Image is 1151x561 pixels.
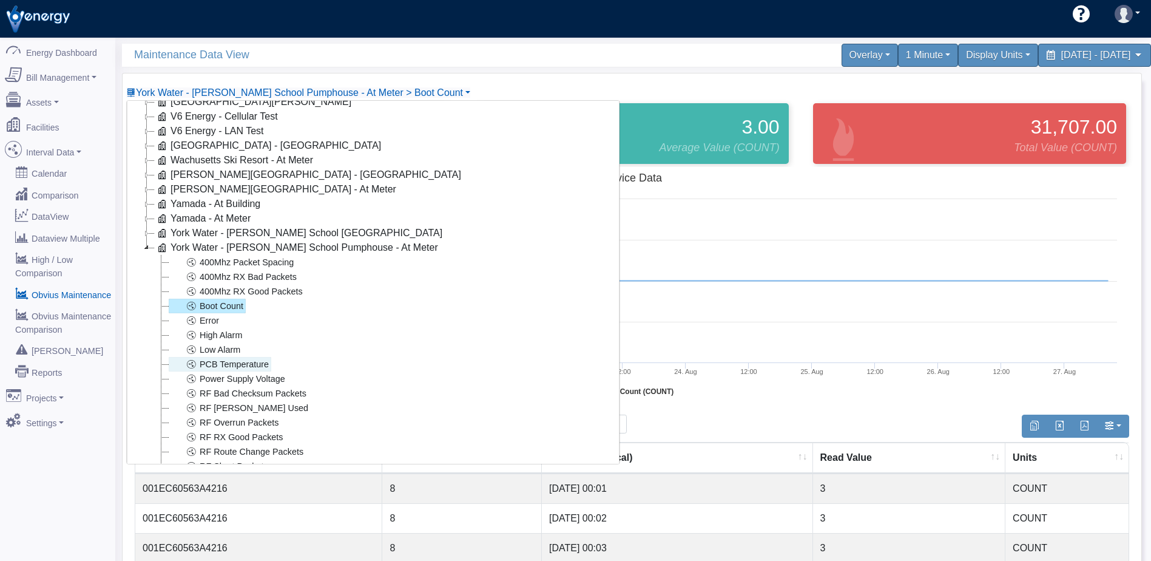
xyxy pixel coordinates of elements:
[993,368,1010,375] text: 12:00
[1096,415,1129,438] button: Show/Hide Columns
[169,342,243,357] a: Low Alarm
[135,503,382,533] td: 001EC60563A4216
[154,459,607,474] li: RF Short Packets
[154,386,607,401] li: RF Bad Checksum Packets
[542,474,813,503] td: [DATE] 00:01
[154,342,607,357] li: Low Alarm
[154,197,263,211] a: Yamada - At Building
[154,430,607,444] li: RF RX Good Packets
[154,415,607,430] li: RF Overrun Packets
[169,415,281,430] a: RF Overrun Packets
[169,401,311,415] a: RF [PERSON_NAME] Used
[1014,140,1117,156] span: Total Value (COUNT)
[601,387,673,396] tspan: Boot Count (COUNT)
[154,444,607,459] li: RF Route Change Packets
[169,270,299,284] a: 400Mhz RX Bad Packets
[1047,415,1072,438] button: Export to Excel
[1072,415,1097,438] button: Generate PDF
[154,168,464,182] a: [PERSON_NAME][GEOGRAPHIC_DATA] - [GEOGRAPHIC_DATA]
[169,430,286,444] a: RF RX Good Packets
[813,443,1006,474] th: Read Value : activate to sort column ascending
[154,313,607,328] li: Error
[169,313,221,328] a: Error
[140,109,607,124] li: V6 Energy - Cellular Test
[382,474,542,503] td: 8
[674,368,697,375] tspan: 24. Aug
[169,357,271,372] a: PCB Temperature
[154,357,607,372] li: PCB Temperature
[1061,50,1131,60] span: [DATE] - [DATE]
[154,138,383,153] a: [GEOGRAPHIC_DATA] - [GEOGRAPHIC_DATA]
[140,168,607,182] li: [PERSON_NAME][GEOGRAPHIC_DATA] - [GEOGRAPHIC_DATA]
[154,109,280,124] a: V6 Energy - Cellular Test
[800,368,823,375] tspan: 25. Aug
[154,124,266,138] a: V6 Energy - LAN Test
[154,284,607,299] li: 400Mhz RX Good Packets
[958,44,1038,67] div: Display Units
[813,474,1006,503] td: 3
[169,299,246,313] a: Boot Count
[866,368,883,375] text: 12:00
[126,87,470,98] a: York Water - [PERSON_NAME] School Pumphouse - At Meter > Boot Count
[169,284,305,299] a: 400Mhz RX Good Packets
[542,503,813,533] td: [DATE] 00:02
[169,372,288,386] a: Power Supply Voltage
[154,95,354,109] a: [GEOGRAPHIC_DATA][PERSON_NAME]
[135,474,382,503] td: 001EC60563A4216
[154,255,607,270] li: 400Mhz Packet Spacing
[542,443,813,474] th: Read Time (Local) : activate to sort column ascending
[154,182,399,197] a: [PERSON_NAME][GEOGRAPHIC_DATA] - At Meter
[140,138,607,153] li: [GEOGRAPHIC_DATA] - [GEOGRAPHIC_DATA]
[927,368,950,375] tspan: 26. Aug
[169,444,306,459] a: RF Route Change Packets
[169,255,296,270] a: 400Mhz Packet Spacing
[140,95,607,109] li: [GEOGRAPHIC_DATA][PERSON_NAME]
[154,211,253,226] a: Yamada - At Meter
[740,368,757,375] text: 12:00
[154,240,440,255] a: York Water - [PERSON_NAME] School Pumphouse - At Meter
[660,140,780,156] span: Average Value (COUNT)
[169,459,271,474] a: RF Short Packets
[154,270,607,284] li: 400Mhz RX Bad Packets
[1005,443,1129,474] th: Units : activate to sort column ascending
[1022,415,1047,438] button: Copy to clipboard
[134,44,638,66] span: Maintenance Data View
[140,124,607,138] li: V6 Energy - LAN Test
[1031,112,1117,141] span: 31,707.00
[154,299,607,313] li: Boot Count
[1115,5,1133,23] img: user-3.svg
[169,328,245,342] a: High Alarm
[140,226,607,240] li: York Water - [PERSON_NAME] School [GEOGRAPHIC_DATA]
[1053,368,1076,375] tspan: 27. Aug
[842,44,898,67] div: Overlay
[136,87,463,98] span: Device List
[154,226,445,240] a: York Water - [PERSON_NAME] School [GEOGRAPHIC_DATA]
[154,372,607,386] li: Power Supply Voltage
[140,182,607,197] li: [PERSON_NAME][GEOGRAPHIC_DATA] - At Meter
[898,44,958,67] div: 1 Minute
[140,153,607,168] li: Wachusetts Ski Resort - At Meter
[614,368,631,375] text: 12:00
[140,211,607,226] li: Yamada - At Meter
[1005,474,1129,503] td: COUNT
[126,100,620,464] div: York Water - [PERSON_NAME] School Pumphouse - At Meter > Boot Count
[813,503,1006,533] td: 3
[1005,503,1129,533] td: COUNT
[154,153,316,168] a: Wachusetts Ski Resort - At Meter
[603,172,663,184] tspan: Device Data
[140,197,607,211] li: Yamada - At Building
[154,401,607,415] li: RF [PERSON_NAME] Used
[154,328,607,342] li: High Alarm
[169,386,309,401] a: RF Bad Checksum Packets
[741,112,779,141] span: 3.00
[382,503,542,533] td: 8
